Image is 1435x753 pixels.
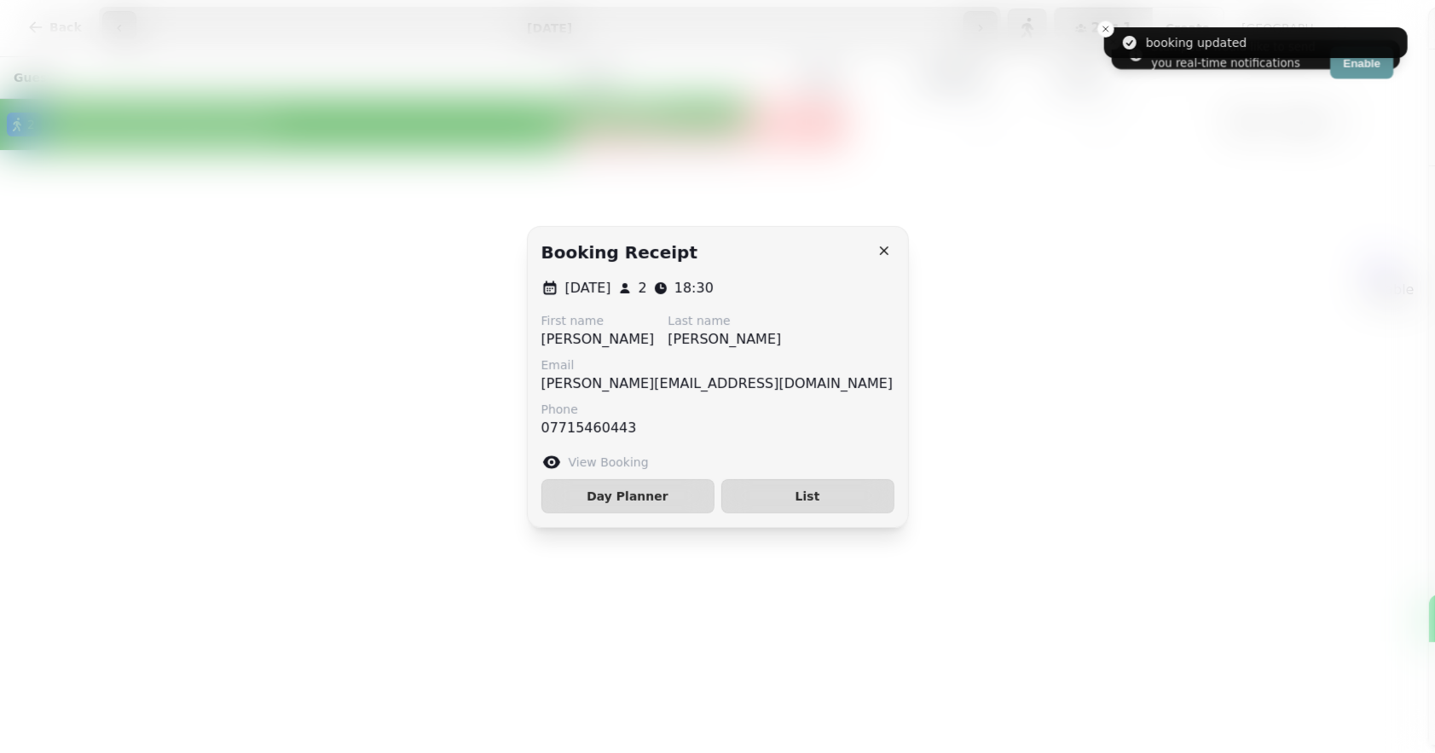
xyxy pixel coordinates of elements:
[721,479,894,513] button: List
[541,418,637,438] p: 07715460443
[541,240,698,264] h2: Booking receipt
[541,374,894,394] p: [PERSON_NAME][EMAIL_ADDRESS][DOMAIN_NAME]
[668,329,781,350] p: [PERSON_NAME]
[569,454,649,471] label: View Booking
[639,278,647,298] p: 2
[541,329,655,350] p: [PERSON_NAME]
[541,401,637,418] label: Phone
[668,312,781,329] label: Last name
[736,490,880,502] span: List
[541,356,894,374] label: Email
[541,479,715,513] button: Day Planner
[541,312,655,329] label: First name
[556,490,700,502] span: Day Planner
[674,278,714,298] p: 18:30
[565,278,611,298] p: [DATE]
